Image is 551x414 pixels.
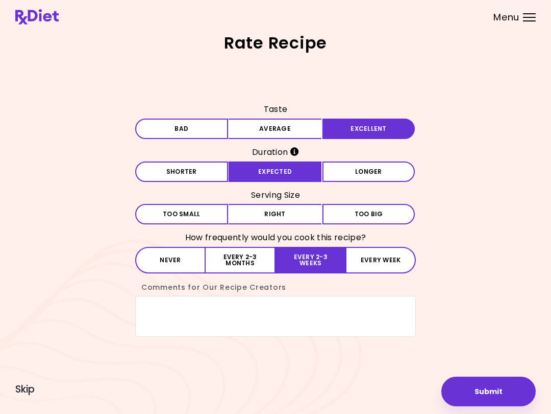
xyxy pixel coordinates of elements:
[135,119,228,139] button: Bad
[229,162,321,182] button: Expected
[441,377,536,406] button: Submit
[135,282,286,292] label: Comments for Our Recipe Creators
[345,247,416,273] button: Every week
[322,162,415,182] button: Longer
[15,9,59,25] img: RxDiet
[15,35,536,51] h2: Rate Recipe
[493,13,519,22] span: Menu
[135,101,416,118] h3: Taste
[135,187,416,203] h3: Serving Size
[15,384,35,395] button: Skip
[163,211,200,217] span: Too small
[206,247,275,273] button: Every 2-3 months
[322,119,415,139] button: Excellent
[135,229,416,246] h3: How frequently would you cook this recipe?
[275,247,345,273] button: Every 2-3 weeks
[322,204,415,224] button: Too big
[135,144,416,160] h3: Duration
[135,204,228,224] button: Too small
[355,211,383,217] span: Too big
[229,119,321,139] button: Average
[135,162,228,182] button: Shorter
[135,247,206,273] button: Never
[229,204,321,224] button: Right
[290,147,299,156] i: Info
